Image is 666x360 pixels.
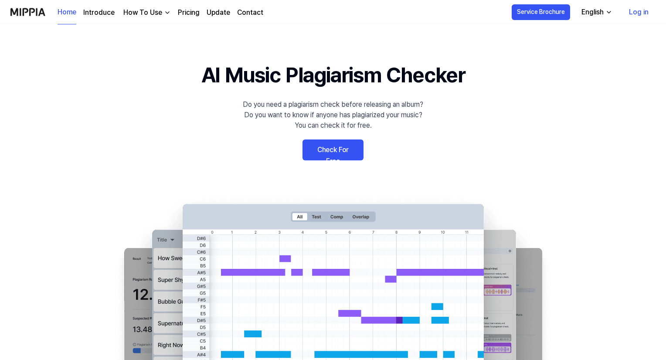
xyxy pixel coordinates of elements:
[237,7,263,18] a: Contact
[580,7,605,17] div: English
[243,99,423,131] div: Do you need a plagiarism check before releasing an album? Do you want to know if anyone has plagi...
[201,59,465,91] h1: AI Music Plagiarism Checker
[122,7,171,18] button: How To Use
[302,139,364,160] a: Check For Free
[574,3,618,21] button: English
[164,9,171,16] img: down
[178,7,200,18] a: Pricing
[122,7,164,18] div: How To Use
[512,4,570,20] button: Service Brochure
[83,7,115,18] a: Introduce
[58,0,76,24] a: Home
[207,7,230,18] a: Update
